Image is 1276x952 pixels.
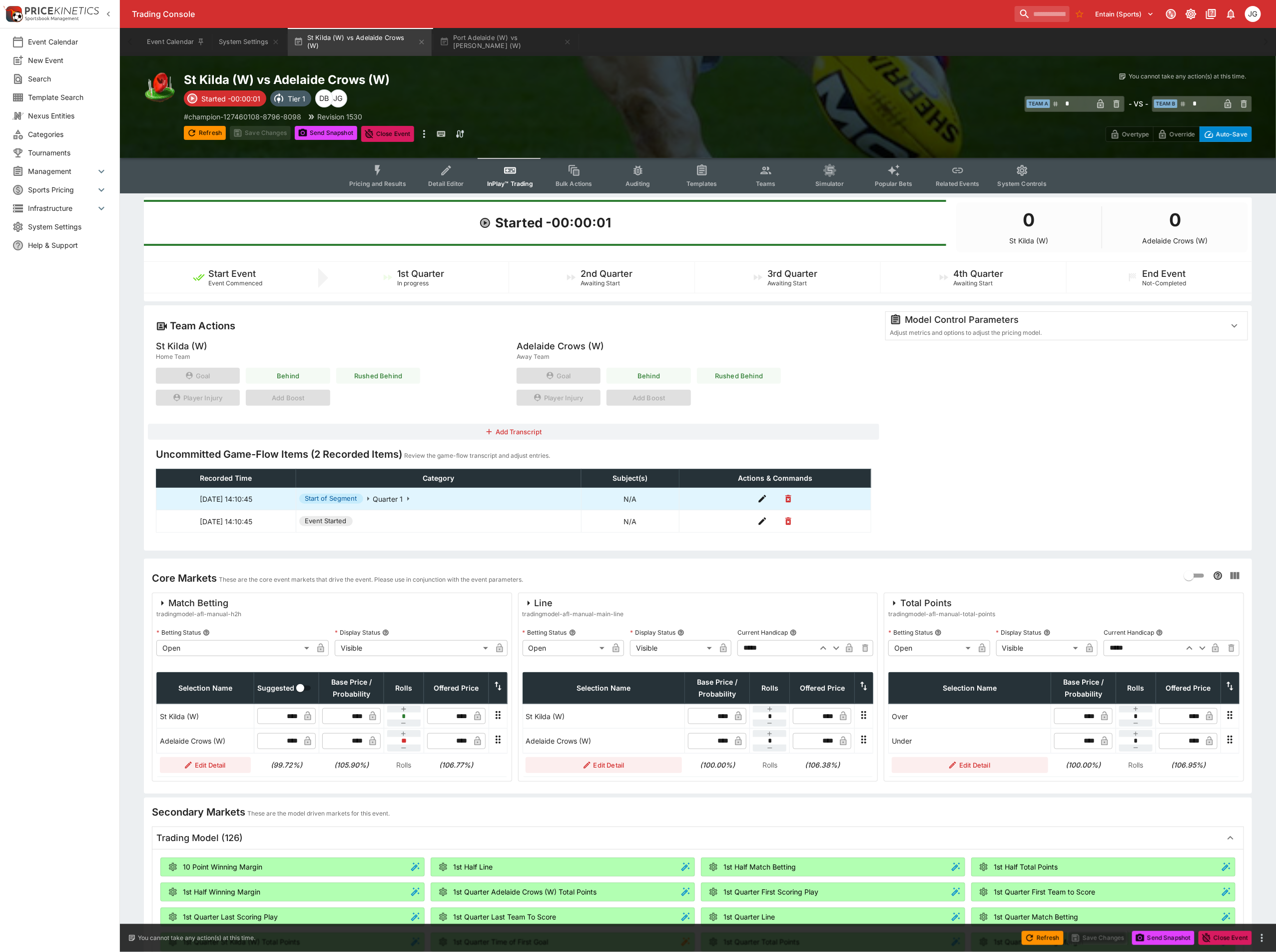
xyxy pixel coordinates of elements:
button: Rushed Behind [336,368,420,384]
button: Port Adelaide (W) vs [PERSON_NAME] (W) [434,28,578,56]
span: Categories [28,129,107,139]
span: Team A [1027,99,1050,108]
th: Rolls [384,672,424,704]
h2: Copy To Clipboard [184,72,718,87]
h6: (105.90%) [322,760,381,770]
p: Display Status [630,628,675,637]
h1: 0 [1169,206,1181,233]
h1: Started -00:00:01 [495,214,611,231]
span: Popular Bets [875,180,912,187]
span: Awaiting Start [954,279,993,287]
p: 1st Quarter First Scoring Play [723,887,818,897]
h6: (100.00%) [1054,760,1113,770]
p: St Kilda (W) [1010,237,1049,244]
th: Actions & Commands [679,469,871,488]
h4: Uncommitted Game-Flow Items (2 Recorded Items) [156,448,402,461]
button: James Gordon [1242,3,1264,25]
th: Base Price / Probability [685,672,750,704]
button: Refresh [184,126,226,140]
span: InPlay™ Trading [487,180,533,187]
span: Home Team [156,352,207,362]
button: Select Tenant [1090,6,1160,22]
span: tradingmodel-afl-manual-total-points [888,609,995,619]
p: Rolls [387,760,421,770]
h6: (106.77%) [427,760,486,770]
td: Under [889,729,1051,753]
button: Event Calendar [141,28,211,56]
button: Auto-Save [1200,126,1252,142]
th: Selection Name [157,672,254,704]
p: You cannot take any action(s) at this time. [138,934,255,943]
h5: 4th Quarter [954,268,1004,279]
img: Sportsbook Management [25,16,79,21]
img: PriceKinetics Logo [3,4,23,24]
td: N/A [581,488,679,510]
div: Dylan Brown [315,89,333,107]
p: Override [1170,129,1195,139]
p: Current Handicap [1104,628,1154,637]
p: Rolls [753,760,787,770]
span: Simulator [816,180,844,187]
p: Display Status [996,628,1042,637]
button: more [1256,932,1268,944]
p: These are the core event markets that drive the event. Please use in conjunction with the event p... [219,575,523,585]
p: 1st Quarter Match Betting [994,912,1078,922]
h5: Adelaide Crows (W) [517,340,604,352]
div: Event type filters [341,158,1055,193]
h1: 0 [1023,206,1035,233]
h6: (99.72%) [257,760,316,770]
td: St Kilda (W) [157,704,254,728]
span: Suggested [257,682,294,694]
button: more [418,126,430,142]
h6: (100.00%) [688,760,747,770]
p: You cannot take any action(s) at this time. [1129,72,1246,81]
span: Pricing and Results [349,180,406,187]
h5: Trading Model (126) [156,832,243,844]
button: Connected to PK [1162,5,1180,23]
p: Review the game-flow transcript and adjust entries. [404,451,550,461]
button: Override [1153,126,1200,142]
span: Infrastructure [28,203,95,213]
h5: End Event [1143,268,1186,279]
span: Away Team [517,352,604,362]
span: Auditing [626,180,650,187]
span: Event Started [299,516,353,526]
button: Add Transcript [148,424,879,440]
span: Search [28,73,107,84]
p: 1st Quarter Adelaide Crows (W) Total Points [453,887,597,897]
span: Team B [1154,99,1178,108]
div: Open [156,640,313,656]
p: Betting Status [888,628,933,637]
th: Rolls [750,672,790,704]
h5: St Kilda (W) [156,340,207,352]
button: System Settings [213,28,285,56]
p: Rolls [1119,760,1153,770]
button: Betting Status [935,629,942,636]
span: Detail Editor [428,180,464,187]
th: Offered Price [1156,672,1221,704]
div: Visible [335,640,491,656]
button: Display Status [677,629,684,636]
p: 1st Half Line [453,862,493,872]
div: Total Points [888,597,995,609]
button: Refresh [1022,931,1064,945]
p: 10 Point Winning Margin [183,862,262,872]
button: Overtype [1106,126,1154,142]
button: Current Handicap [1156,629,1163,636]
button: Send Snapshot [295,126,357,140]
td: St Kilda (W) [523,704,685,728]
div: Model Control Parameters [890,314,1218,326]
button: Send Snapshot [1132,931,1195,945]
span: tradingmodel-afl-manual-main-line [523,609,624,619]
span: Templates [686,180,717,187]
span: Teams [756,180,776,187]
button: Betting Status [569,629,576,636]
p: 1st Quarter Line [723,912,775,922]
td: N/A [581,510,679,533]
button: Current Handicap [790,629,797,636]
button: Display Status [1044,629,1051,636]
img: australian_rules.png [144,72,176,104]
p: Current Handicap [737,628,788,637]
span: In progress [398,279,429,287]
span: Not-Completed [1143,279,1187,287]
